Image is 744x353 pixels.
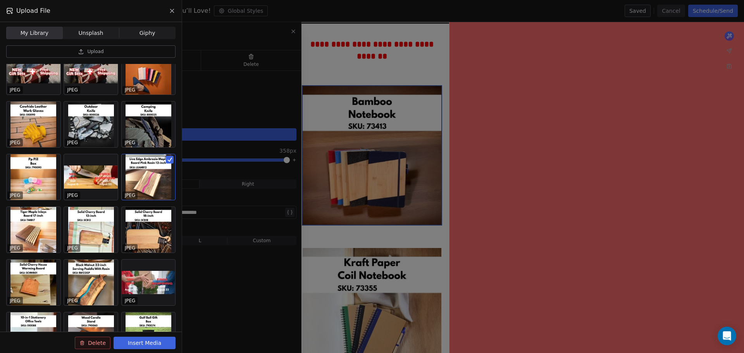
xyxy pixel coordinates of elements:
p: JPEG [10,139,21,146]
p: JPEG [125,192,136,198]
p: JPEG [67,139,78,146]
p: JPEG [125,298,136,304]
p: JPEG [10,192,21,198]
button: Delete [75,337,110,349]
button: Upload [6,45,176,58]
p: JPEG [125,245,136,251]
p: JPEG [10,245,21,251]
p: JPEG [67,298,78,304]
span: Unsplash [79,29,103,37]
p: JPEG [10,298,21,304]
p: JPEG [125,139,136,146]
span: Giphy [139,29,155,37]
p: JPEG [67,87,78,93]
span: Upload File [16,6,50,15]
p: JPEG [67,192,78,198]
p: JPEG [10,87,21,93]
div: Open Intercom Messenger [718,327,736,345]
span: Upload [87,48,103,55]
p: JPEG [67,245,78,251]
button: Insert Media [114,337,176,349]
p: JPEG [125,87,136,93]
